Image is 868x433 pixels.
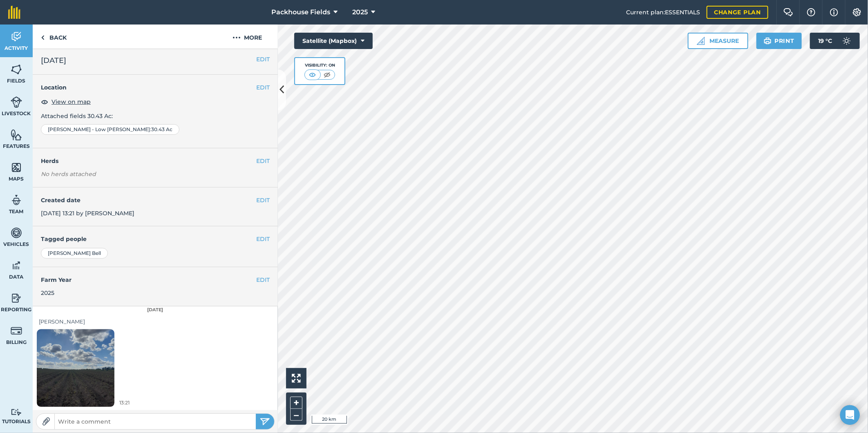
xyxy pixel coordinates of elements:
[37,316,114,420] img: Loading spinner
[352,7,368,17] span: 2025
[39,317,272,326] div: [PERSON_NAME]
[818,33,832,49] span: 19 ° C
[810,33,860,49] button: 19 °C
[51,97,91,106] span: View on map
[233,33,241,42] img: svg+xml;base64,PHN2ZyB4bWxucz0iaHR0cDovL3d3dy53My5vcmcvMjAwMC9zdmciIHdpZHRoPSIyMCIgaGVpZ2h0PSIyNC...
[307,71,318,79] img: svg+xml;base64,PHN2ZyB4bWxucz0iaHR0cDovL3d3dy53My5vcmcvMjAwMC9zdmciIHdpZHRoPSI1MCIgaGVpZ2h0PSI0MC...
[41,55,270,66] h2: [DATE]
[11,161,22,174] img: svg+xml;base64,PHN2ZyB4bWxucz0iaHR0cDovL3d3dy53My5vcmcvMjAwMC9zdmciIHdpZHRoPSI1NiIgaGVpZ2h0PSI2MC...
[783,8,793,16] img: Two speech bubbles overlapping with the left bubble in the forefront
[322,71,332,79] img: svg+xml;base64,PHN2ZyB4bWxucz0iaHR0cDovL3d3dy53My5vcmcvMjAwMC9zdmciIHdpZHRoPSI1MCIgaGVpZ2h0PSI0MC...
[304,62,336,69] div: Visibility: On
[256,275,270,284] button: EDIT
[294,33,373,49] button: Satellite (Mapbox)
[290,409,302,421] button: –
[764,36,772,46] img: svg+xml;base64,PHN2ZyB4bWxucz0iaHR0cDovL3d3dy53My5vcmcvMjAwMC9zdmciIHdpZHRoPSIxOSIgaGVpZ2h0PSIyNC...
[707,6,768,19] a: Change plan
[41,275,270,284] h4: Farm Year
[11,129,22,141] img: svg+xml;base64,PHN2ZyB4bWxucz0iaHR0cDovL3d3dy53My5vcmcvMjAwMC9zdmciIHdpZHRoPSI1NiIgaGVpZ2h0PSI2MC...
[626,8,700,17] span: Current plan : ESSENTIALS
[11,194,22,206] img: svg+xml;base64,PD94bWwgdmVyc2lvbj0iMS4wIiBlbmNvZGluZz0idXRmLTgiPz4KPCEtLSBHZW5lcmF0b3I6IEFkb2JlIE...
[42,417,50,426] img: Paperclip icon
[756,33,802,49] button: Print
[41,248,108,259] div: [PERSON_NAME] Bell
[41,170,278,179] em: No herds attached
[290,397,302,409] button: +
[55,416,256,427] input: Write a comment
[806,8,816,16] img: A question mark icon
[830,7,838,17] img: svg+xml;base64,PHN2ZyB4bWxucz0iaHR0cDovL3d3dy53My5vcmcvMjAwMC9zdmciIHdpZHRoPSIxNyIgaGVpZ2h0PSIxNy...
[41,97,91,107] button: View on map
[41,33,45,42] img: svg+xml;base64,PHN2ZyB4bWxucz0iaHR0cDovL3d3dy53My5vcmcvMjAwMC9zdmciIHdpZHRoPSI5IiBoZWlnaHQ9IjI0Ii...
[839,33,855,49] img: svg+xml;base64,PD94bWwgdmVyc2lvbj0iMS4wIiBlbmNvZGluZz0idXRmLTgiPz4KPCEtLSBHZW5lcmF0b3I6IEFkb2JlIE...
[41,288,270,297] div: 2025
[11,259,22,272] img: svg+xml;base64,PD94bWwgdmVyc2lvbj0iMS4wIiBlbmNvZGluZz0idXRmLTgiPz4KPCEtLSBHZW5lcmF0b3I6IEFkb2JlIE...
[41,112,270,121] p: Attached fields 30.43 Ac :
[11,227,22,239] img: svg+xml;base64,PD94bWwgdmVyc2lvbj0iMS4wIiBlbmNvZGluZz0idXRmLTgiPz4KPCEtLSBHZW5lcmF0b3I6IEFkb2JlIE...
[41,234,270,243] h4: Tagged people
[8,6,20,19] img: fieldmargin Logo
[217,25,278,49] button: More
[11,96,22,108] img: svg+xml;base64,PD94bWwgdmVyc2lvbj0iMS4wIiBlbmNvZGluZz0idXRmLTgiPz4KPCEtLSBHZW5lcmF0b3I6IEFkb2JlIE...
[48,126,150,133] span: [PERSON_NAME] - Low [PERSON_NAME]
[256,234,270,243] button: EDIT
[256,156,270,165] button: EDIT
[852,8,862,16] img: A cog icon
[688,33,748,49] button: Measure
[41,196,270,205] h4: Created date
[697,37,705,45] img: Ruler icon
[256,55,270,64] button: EDIT
[840,405,860,425] div: Open Intercom Messenger
[33,306,278,314] div: [DATE]
[260,417,270,426] img: svg+xml;base64,PHN2ZyB4bWxucz0iaHR0cDovL3d3dy53My5vcmcvMjAwMC9zdmciIHdpZHRoPSIyNSIgaGVpZ2h0PSIyNC...
[292,374,301,383] img: Four arrows, one pointing top left, one top right, one bottom right and the last bottom left
[41,97,48,107] img: svg+xml;base64,PHN2ZyB4bWxucz0iaHR0cDovL3d3dy53My5vcmcvMjAwMC9zdmciIHdpZHRoPSIxOCIgaGVpZ2h0PSIyNC...
[150,126,172,133] span: : 30.43 Ac
[41,156,278,165] h4: Herds
[11,31,22,43] img: svg+xml;base64,PD94bWwgdmVyc2lvbj0iMS4wIiBlbmNvZGluZz0idXRmLTgiPz4KPCEtLSBHZW5lcmF0b3I6IEFkb2JlIE...
[11,63,22,76] img: svg+xml;base64,PHN2ZyB4bWxucz0iaHR0cDovL3d3dy53My5vcmcvMjAwMC9zdmciIHdpZHRoPSI1NiIgaGVpZ2h0PSI2MC...
[33,187,278,227] div: [DATE] 13:21 by [PERSON_NAME]
[271,7,330,17] span: Packhouse Fields
[119,399,130,406] span: 13:21
[11,408,22,416] img: svg+xml;base64,PD94bWwgdmVyc2lvbj0iMS4wIiBlbmNvZGluZz0idXRmLTgiPz4KPCEtLSBHZW5lcmF0b3I6IEFkb2JlIE...
[41,83,270,92] h4: Location
[256,83,270,92] button: EDIT
[11,292,22,304] img: svg+xml;base64,PD94bWwgdmVyc2lvbj0iMS4wIiBlbmNvZGluZz0idXRmLTgiPz4KPCEtLSBHZW5lcmF0b3I6IEFkb2JlIE...
[33,25,75,49] a: Back
[256,196,270,205] button: EDIT
[11,325,22,337] img: svg+xml;base64,PD94bWwgdmVyc2lvbj0iMS4wIiBlbmNvZGluZz0idXRmLTgiPz4KPCEtLSBHZW5lcmF0b3I6IEFkb2JlIE...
